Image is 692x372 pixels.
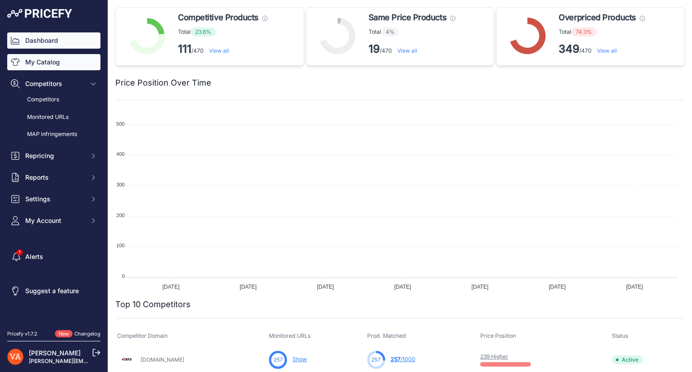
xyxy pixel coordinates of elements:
p: /470 [559,42,645,56]
div: Pricefy v1.7.2 [7,330,37,338]
strong: 19 [369,42,380,55]
a: My Catalog [7,54,100,70]
span: 74.3% [571,27,596,36]
a: 257/1000 [391,356,415,363]
button: Competitors [7,76,100,92]
tspan: [DATE] [240,284,257,290]
span: Status [612,332,628,339]
span: Monitored URLs [269,332,311,339]
span: My Account [25,216,84,225]
span: New [55,330,73,338]
tspan: 200 [116,213,124,218]
a: Suggest a feature [7,283,100,299]
p: /470 [178,42,268,56]
tspan: 400 [116,151,124,157]
a: Competitors [7,92,100,108]
span: Competitive Products [178,11,259,24]
a: [PERSON_NAME] [29,349,81,357]
a: MAP infringements [7,127,100,142]
tspan: 300 [116,182,124,187]
a: 239 Higher [480,353,508,360]
tspan: 500 [116,121,124,127]
a: Show [292,356,307,363]
tspan: 0 [122,273,125,279]
nav: Sidebar [7,32,100,319]
a: Monitored URLs [7,109,100,125]
button: My Account [7,213,100,229]
strong: 349 [559,42,579,55]
span: Competitors [25,79,84,88]
span: 4% [381,27,399,36]
a: [DOMAIN_NAME] [141,356,184,363]
span: Settings [25,195,84,204]
button: Settings [7,191,100,207]
tspan: [DATE] [549,284,566,290]
tspan: [DATE] [626,284,643,290]
span: 23.6% [191,27,216,36]
span: Repricing [25,151,84,160]
span: Competitor Domain [117,332,168,339]
span: Reports [25,173,84,182]
tspan: [DATE] [162,284,179,290]
p: /470 [369,42,455,56]
span: 257 [371,356,381,364]
span: 257 [391,356,401,363]
h2: Price Position Over Time [115,77,211,89]
tspan: [DATE] [471,284,488,290]
span: Overpriced Products [559,11,636,24]
strong: 111 [178,42,191,55]
a: Changelog [74,331,100,337]
a: [PERSON_NAME][EMAIL_ADDRESS][PERSON_NAME][DOMAIN_NAME] [29,358,212,364]
button: Repricing [7,148,100,164]
h2: Top 10 Competitors [115,298,191,311]
img: Pricefy Logo [7,9,72,18]
span: Price Position [480,332,516,339]
span: Active [612,355,643,364]
p: Total [369,27,455,36]
a: Alerts [7,249,100,265]
button: Reports [7,169,100,186]
tspan: [DATE] [394,284,411,290]
span: 257 [273,356,283,364]
a: Dashboard [7,32,100,49]
a: View all [209,47,229,54]
tspan: 100 [116,243,124,248]
p: Total [559,27,645,36]
a: View all [397,47,417,54]
span: Prod. Matched [367,332,406,339]
a: View all [597,47,617,54]
p: Total [178,27,268,36]
span: Same Price Products [369,11,446,24]
tspan: [DATE] [317,284,334,290]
